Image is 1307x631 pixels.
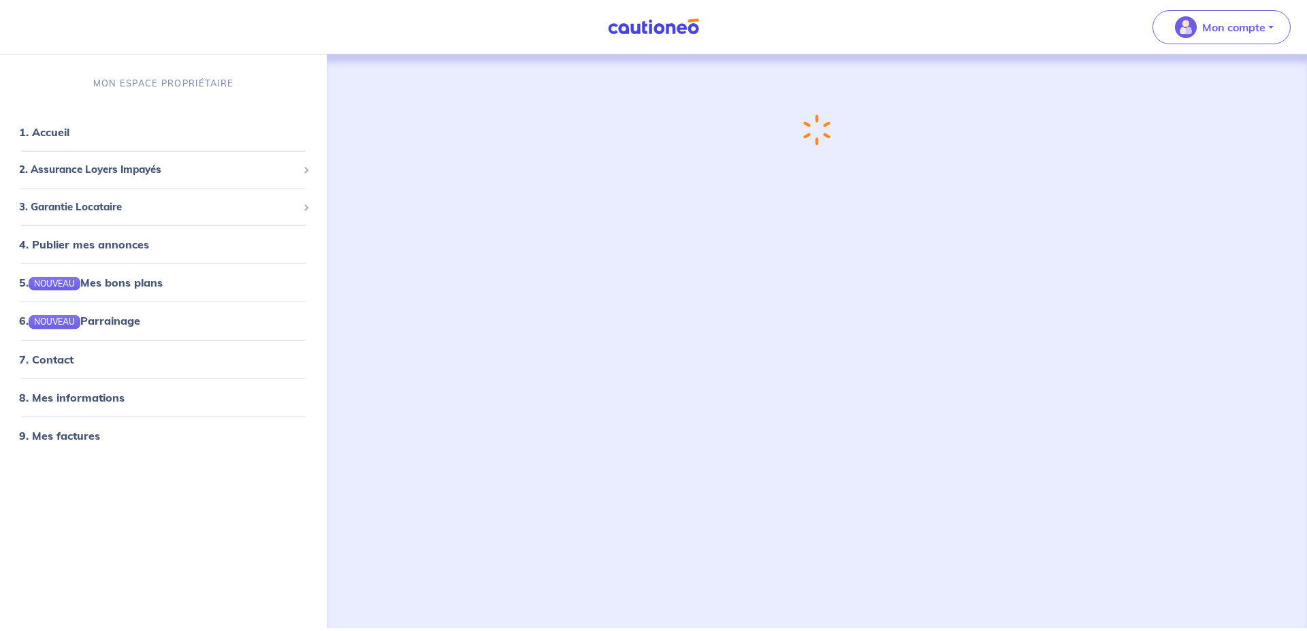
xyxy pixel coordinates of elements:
[602,18,705,35] img: Cautioneo
[5,118,321,146] div: 1. Accueil
[19,125,69,139] a: 1. Accueil
[5,231,321,258] div: 4. Publier mes annonces
[19,390,125,404] a: 8. Mes informations
[5,157,321,183] div: 2. Assurance Loyers Impayés
[19,162,297,178] span: 2. Assurance Loyers Impayés
[19,428,100,442] a: 9. Mes factures
[19,314,140,327] a: 6.NOUVEAUParrainage
[1202,19,1265,35] p: Mon compte
[5,193,321,220] div: 3. Garantie Locataire
[19,238,149,251] a: 4. Publier mes annonces
[5,345,321,372] div: 7. Contact
[1152,10,1291,44] button: illu_account_valid_menu.svgMon compte
[5,307,321,334] div: 6.NOUVEAUParrainage
[803,114,830,146] img: loading-spinner
[19,276,163,289] a: 5.NOUVEAUMes bons plans
[19,352,74,366] a: 7. Contact
[1175,16,1197,38] img: illu_account_valid_menu.svg
[5,421,321,449] div: 9. Mes factures
[19,199,297,214] span: 3. Garantie Locataire
[5,269,321,296] div: 5.NOUVEAUMes bons plans
[93,77,233,90] p: MON ESPACE PROPRIÉTAIRE
[5,383,321,410] div: 8. Mes informations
